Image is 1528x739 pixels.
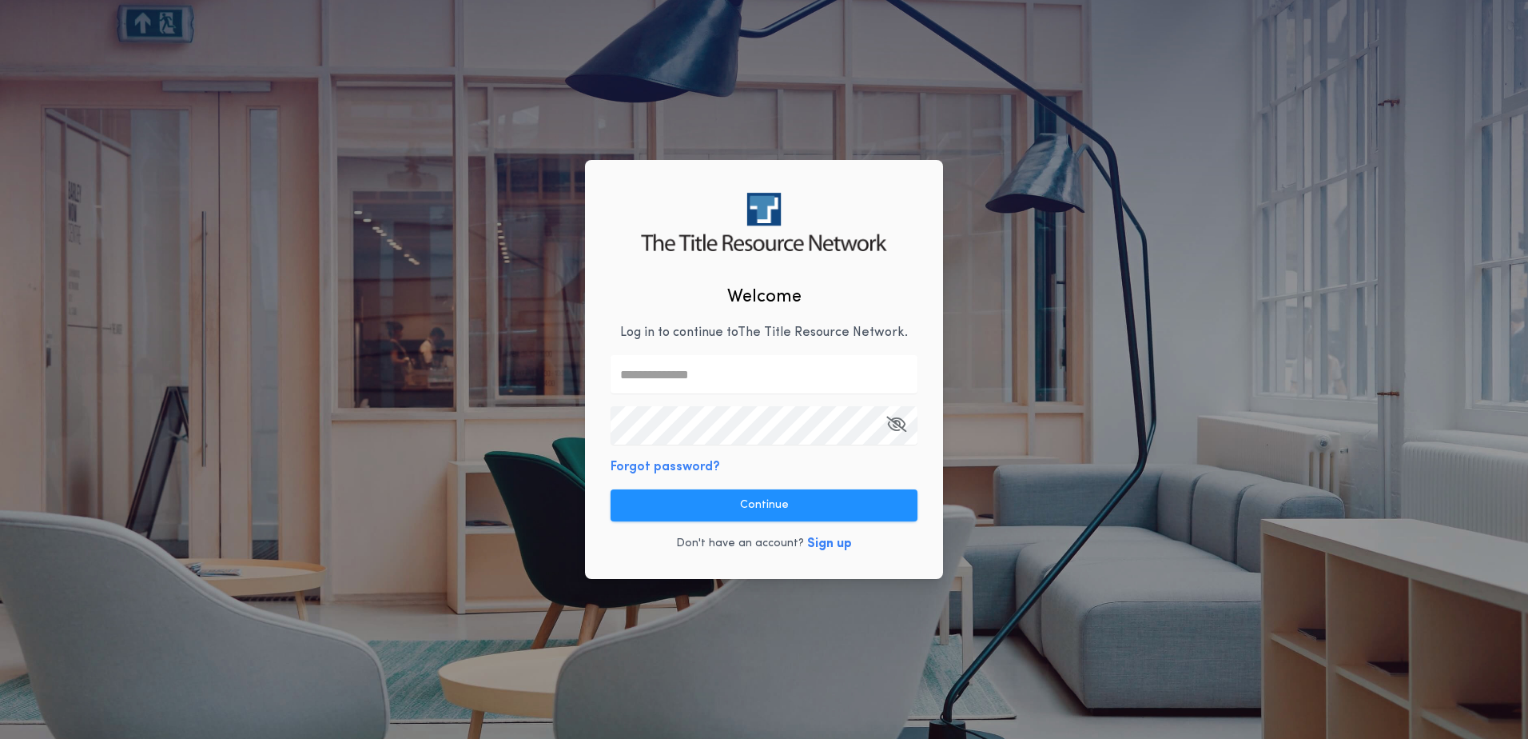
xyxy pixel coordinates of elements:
[611,489,917,521] button: Continue
[611,457,720,477] button: Forgot password?
[727,284,802,310] h2: Welcome
[620,323,908,342] p: Log in to continue to The Title Resource Network .
[676,536,804,552] p: Don't have an account?
[641,193,886,251] img: logo
[886,406,906,445] button: Open Keeper Popup
[807,534,852,553] button: Sign up
[611,406,917,445] input: Open Keeper Popup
